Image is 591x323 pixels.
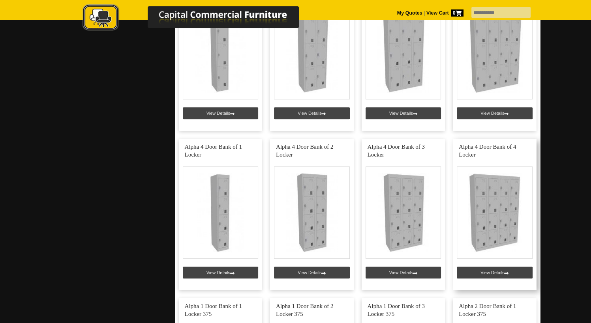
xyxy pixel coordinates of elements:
[425,10,463,16] a: View Cart0
[451,9,463,17] span: 0
[61,4,337,35] a: Capital Commercial Furniture Logo
[397,10,422,16] a: My Quotes
[61,4,337,33] img: Capital Commercial Furniture Logo
[426,10,463,16] strong: View Cart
